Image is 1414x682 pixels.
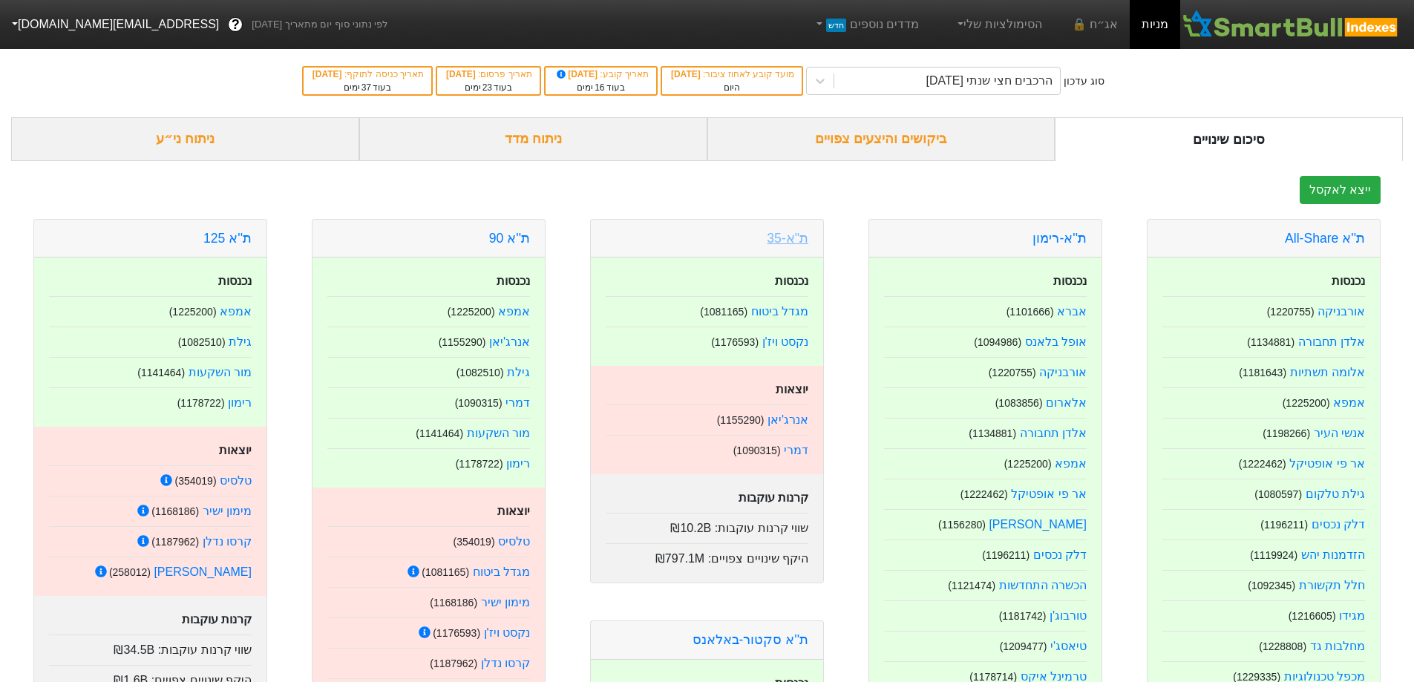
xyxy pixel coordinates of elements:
small: ( 1222462 ) [1239,458,1286,470]
small: ( 1176593 ) [433,627,480,639]
small: ( 1082510 ) [456,367,504,378]
div: תאריך קובע : [553,68,649,81]
small: ( 1225200 ) [1283,397,1330,409]
small: ( 1222462 ) [960,488,1008,500]
span: חדש [826,19,846,32]
a: אנרג'יאן [489,335,530,348]
a: מור השקעות [467,427,530,439]
a: גילת [229,335,252,348]
a: הסימולציות שלי [949,10,1048,39]
small: ( 1082510 ) [178,336,226,348]
span: 23 [482,82,492,93]
small: ( 1156280 ) [938,519,986,531]
small: ( 1155290 ) [439,336,486,348]
a: דלק נכסים [1033,548,1087,561]
strong: יוצאות [497,505,530,517]
a: דמרי [784,444,808,456]
span: [DATE] [671,69,703,79]
a: [PERSON_NAME] [154,565,252,578]
a: אנרג'יאן [767,413,808,426]
div: היקף שינויים צפויים : [606,543,808,568]
small: ( 258012 ) [109,566,151,578]
div: תאריך כניסה לתוקף : [311,68,424,81]
strong: נכנסות [218,275,252,287]
small: ( 1094986 ) [974,336,1021,348]
small: ( 1196211 ) [1260,519,1308,531]
small: ( 1225200 ) [169,306,217,318]
div: בעוד ימים [311,81,424,94]
strong: נכנסות [1332,275,1365,287]
span: 16 [595,82,604,93]
small: ( 1220755 ) [989,367,1036,378]
span: לפי נתוני סוף יום מתאריך [DATE] [252,17,387,32]
div: בעוד ימים [445,81,532,94]
small: ( 1181742 ) [999,610,1047,622]
small: ( 1101666 ) [1007,306,1054,318]
small: ( 1083856 ) [995,397,1043,409]
strong: קרנות עוקבות [182,613,252,626]
a: הכשרה התחדשות [999,579,1087,591]
small: ( 1187962 ) [430,658,477,669]
small: ( 1178722 ) [177,397,225,409]
a: טלסיס [498,535,530,548]
span: ? [232,15,240,35]
a: מימון ישיר [203,505,252,517]
a: אורבניקה [1318,305,1365,318]
div: סוג עדכון [1064,73,1104,89]
span: ₪10.2B [670,522,711,534]
a: טיאסג'י [1050,640,1087,652]
a: ת''א All-Share [1285,231,1365,246]
small: ( 1225200 ) [448,306,495,318]
a: קרסו נדלן [203,535,252,548]
div: תאריך פרסום : [445,68,532,81]
a: ת''א 90 [489,231,530,246]
small: ( 1181643 ) [1239,367,1286,378]
a: אלארום [1046,396,1087,409]
small: ( 1187962 ) [151,536,199,548]
a: אלדן תחבורה [1020,427,1087,439]
small: ( 1196211 ) [982,549,1030,561]
a: מדדים נוספיםחדש [807,10,925,39]
small: ( 1168186 ) [151,505,199,517]
div: שווי קרנות עוקבות : [49,635,252,659]
small: ( 1178722 ) [456,458,503,470]
small: ( 1216605 ) [1289,610,1336,622]
button: ייצא לאקסל [1300,176,1381,204]
small: ( 1209477 ) [1000,640,1047,652]
a: הזדמנות יהש [1301,548,1365,561]
span: היום [724,82,740,93]
strong: יוצאות [776,383,808,396]
a: רימון [506,457,530,470]
a: אר פי אופטיקל [1289,457,1365,470]
small: ( 1155290 ) [717,414,765,426]
div: ניתוח ני״ע [11,117,359,161]
small: ( 1119924 ) [1250,549,1297,561]
span: ₪797.1M [655,552,704,565]
small: ( 1081165 ) [700,306,747,318]
small: ( 1220755 ) [1267,306,1315,318]
a: מחלבות גד [1310,640,1365,652]
small: ( 1198266 ) [1263,427,1310,439]
a: ת''א-רימון [1032,231,1087,246]
a: קרסו נדלן [481,657,530,669]
a: אנשי העיר [1314,427,1365,439]
small: ( 1134881 ) [1247,336,1294,348]
strong: יוצאות [219,444,252,456]
span: [DATE] [446,69,478,79]
small: ( 1141464 ) [416,427,463,439]
small: ( 354019 ) [174,475,216,487]
a: נקסט ויז'ן [484,626,531,639]
a: אלומה תשתיות [1290,366,1365,378]
a: מימון ישיר [481,596,530,609]
small: ( 1141464 ) [137,367,185,378]
small: ( 1121474 ) [948,580,995,591]
small: ( 1134881 ) [969,427,1016,439]
small: ( 1090315 ) [455,397,503,409]
a: מור השקעות [189,366,252,378]
a: אמפא [498,305,530,318]
small: ( 1090315 ) [733,445,781,456]
a: נקסט ויז'ן [762,335,809,348]
a: חלל תקשורת [1299,579,1365,591]
a: מגדל ביטוח [751,305,808,318]
a: אופל בלאנס [1025,335,1087,348]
